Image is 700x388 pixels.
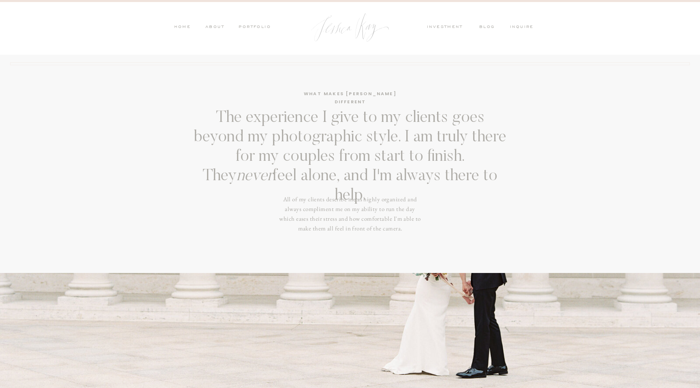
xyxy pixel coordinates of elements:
[291,90,410,98] h3: WHAT MAKES [PERSON_NAME] DIFFERENT
[237,24,271,31] a: PORTFOLIO
[203,24,224,31] a: ABOUT
[427,24,467,31] a: investment
[191,109,509,187] h3: The experience I give to my clients goes beyond my photographic style. I am truly there for my co...
[277,194,423,232] h3: All of my clients describe me as highly organized and always compliment me on my ability to run t...
[174,24,191,31] a: HOME
[237,168,273,185] i: never
[510,24,538,31] a: inquire
[479,24,500,31] a: blog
